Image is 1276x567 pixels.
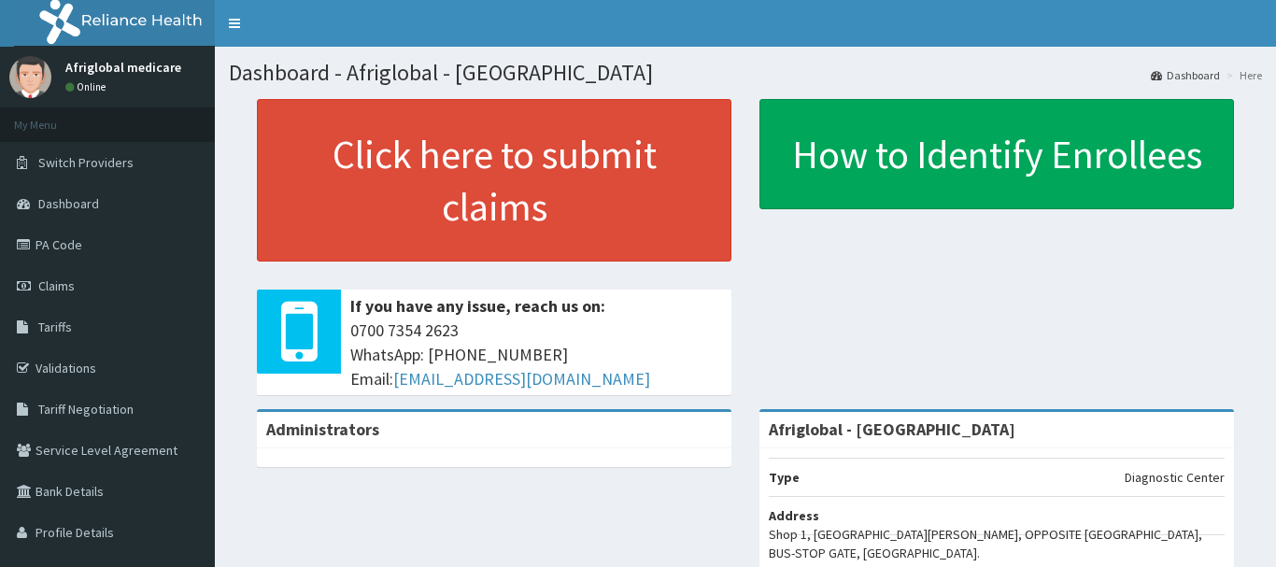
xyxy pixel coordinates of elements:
[769,418,1015,440] strong: Afriglobal - [GEOGRAPHIC_DATA]
[1125,468,1225,487] p: Diagnostic Center
[38,401,134,418] span: Tariff Negotiation
[769,507,819,524] b: Address
[1151,67,1220,83] a: Dashboard
[1222,67,1262,83] li: Here
[350,319,722,390] span: 0700 7354 2623 WhatsApp: [PHONE_NUMBER] Email:
[393,368,650,390] a: [EMAIL_ADDRESS][DOMAIN_NAME]
[350,295,605,317] b: If you have any issue, reach us on:
[65,61,181,74] p: Afriglobal medicare
[38,195,99,212] span: Dashboard
[769,525,1225,562] p: Shop 1, [GEOGRAPHIC_DATA][PERSON_NAME], OPPOSITE [GEOGRAPHIC_DATA], BUS-STOP GATE, [GEOGRAPHIC_DA...
[769,469,800,486] b: Type
[257,99,731,262] a: Click here to submit claims
[759,99,1234,209] a: How to Identify Enrollees
[38,319,72,335] span: Tariffs
[229,61,1262,85] h1: Dashboard - Afriglobal - [GEOGRAPHIC_DATA]
[9,56,51,98] img: User Image
[38,277,75,294] span: Claims
[65,80,110,93] a: Online
[38,154,134,171] span: Switch Providers
[266,418,379,440] b: Administrators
